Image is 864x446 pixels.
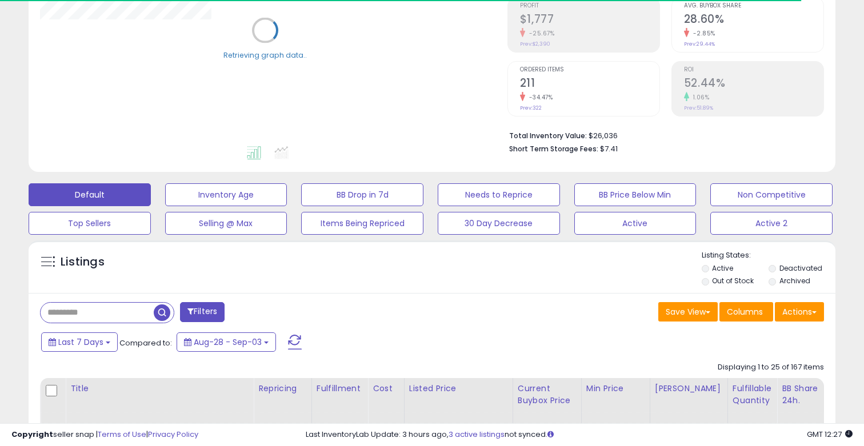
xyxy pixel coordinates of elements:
[119,337,172,348] span: Compared to:
[684,13,823,28] h2: 28.60%
[165,183,287,206] button: Inventory Age
[70,383,249,395] div: Title
[306,429,853,440] div: Last InventoryLab Update: 3 hours ago, not synced.
[518,383,577,407] div: Current Buybox Price
[586,383,645,395] div: Min Price
[684,41,715,47] small: Prev: 29.44%
[449,429,505,440] a: 3 active listings
[684,67,823,73] span: ROI
[317,383,363,395] div: Fulfillment
[733,383,772,407] div: Fulfillable Quantity
[177,332,276,352] button: Aug-28 - Sep-03
[525,29,555,38] small: -25.67%
[520,105,542,111] small: Prev: 322
[509,144,598,154] b: Short Term Storage Fees:
[438,212,560,235] button: 30 Day Decrease
[782,383,823,407] div: BB Share 24h.
[165,212,287,235] button: Selling @ Max
[11,429,198,440] div: seller snap | |
[702,250,836,261] p: Listing States:
[520,67,659,73] span: Ordered Items
[574,183,697,206] button: BB Price Below Min
[409,383,508,395] div: Listed Price
[148,429,198,440] a: Privacy Policy
[684,3,823,9] span: Avg. Buybox Share
[719,302,773,322] button: Columns
[520,77,659,92] h2: 211
[194,336,262,348] span: Aug-28 - Sep-03
[301,212,423,235] button: Items Being Repriced
[727,306,763,318] span: Columns
[180,302,225,322] button: Filters
[712,263,733,273] label: Active
[223,50,307,60] div: Retrieving graph data..
[61,254,105,270] h5: Listings
[520,3,659,9] span: Profit
[689,29,715,38] small: -2.85%
[58,336,103,348] span: Last 7 Days
[11,429,53,440] strong: Copyright
[684,105,713,111] small: Prev: 51.89%
[29,183,151,206] button: Default
[509,131,587,140] b: Total Inventory Value:
[684,77,823,92] h2: 52.44%
[779,276,810,286] label: Archived
[775,302,824,322] button: Actions
[438,183,560,206] button: Needs to Reprice
[258,383,307,395] div: Repricing
[807,429,853,440] span: 2025-09-11 12:27 GMT
[98,429,146,440] a: Terms of Use
[373,383,399,395] div: Cost
[689,93,710,102] small: 1.06%
[718,362,824,373] div: Displaying 1 to 25 of 167 items
[574,212,697,235] button: Active
[658,302,718,322] button: Save View
[710,183,833,206] button: Non Competitive
[520,13,659,28] h2: $1,777
[509,128,815,142] li: $26,036
[520,41,550,47] small: Prev: $2,390
[41,332,118,352] button: Last 7 Days
[29,212,151,235] button: Top Sellers
[712,276,754,286] label: Out of Stock
[710,212,833,235] button: Active 2
[600,143,618,154] span: $7.41
[525,93,553,102] small: -34.47%
[301,183,423,206] button: BB Drop in 7d
[655,383,723,395] div: [PERSON_NAME]
[779,263,822,273] label: Deactivated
